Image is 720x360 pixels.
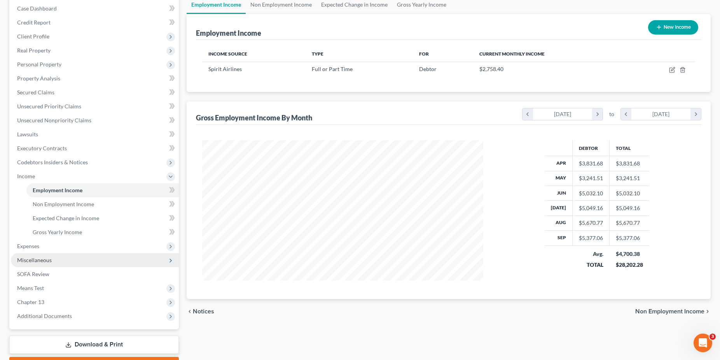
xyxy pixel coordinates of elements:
span: Gross Yearly Income [33,229,82,235]
div: $28,202.28 [616,261,643,269]
span: Property Analysis [17,75,60,82]
span: Executory Contracts [17,145,67,151]
span: $2,758.40 [479,66,503,72]
span: Employment Income [33,187,82,193]
i: chevron_right [690,108,701,120]
button: Non Employment Income chevron_right [635,308,711,315]
td: $3,241.51 [610,171,649,186]
span: Lawsuits [17,131,38,137]
span: Miscellaneous [17,257,52,263]
div: Employment Income [196,28,261,38]
span: SOFA Review [17,271,49,277]
a: Non Employment Income [26,197,179,211]
span: to [609,110,614,118]
span: Income [17,173,35,179]
div: [DATE] [533,108,592,120]
span: Income Source [208,51,247,57]
th: Aug [545,216,573,230]
a: Expected Change in Income [26,211,179,225]
div: $5,049.16 [579,204,603,212]
i: chevron_left [523,108,533,120]
span: Codebtors Insiders & Notices [17,159,88,165]
span: Notices [193,308,214,315]
span: Means Test [17,285,44,291]
div: Gross Employment Income By Month [196,113,312,122]
th: Jun [545,186,573,200]
i: chevron_left [187,308,193,315]
a: Unsecured Priority Claims [11,99,179,113]
div: TOTAL [579,261,603,269]
div: $5,670.77 [579,219,603,227]
td: $3,831.68 [610,156,649,171]
span: Unsecured Nonpriority Claims [17,117,91,123]
a: Secured Claims [11,85,179,99]
button: chevron_left Notices [187,308,214,315]
div: $5,032.10 [579,190,603,197]
span: Credit Report [17,19,51,26]
span: Real Property [17,47,51,54]
td: $5,032.10 [610,186,649,200]
iframe: Intercom live chat [694,334,712,352]
div: [DATE] [631,108,691,120]
span: Case Dashboard [17,5,57,12]
i: chevron_left [621,108,631,120]
th: Apr [545,156,573,171]
a: Executory Contracts [11,141,179,155]
span: Type [312,51,323,57]
i: chevron_right [592,108,603,120]
a: Lawsuits [11,127,179,141]
span: Non Employment Income [635,308,704,315]
span: Secured Claims [17,89,54,96]
a: Credit Report [11,16,179,30]
span: Expected Change in Income [33,215,99,221]
span: Non Employment Income [33,201,94,207]
th: [DATE] [545,201,573,216]
i: chevron_right [704,308,711,315]
th: Total [610,140,649,156]
div: $5,377.06 [579,234,603,242]
a: SOFA Review [11,267,179,281]
div: $3,831.68 [579,160,603,167]
span: Current Monthly Income [479,51,545,57]
span: Additional Documents [17,313,72,319]
span: Chapter 13 [17,299,44,305]
span: 3 [710,334,716,340]
span: For [419,51,429,57]
button: New Income [648,20,698,35]
span: Debtor [419,66,437,72]
a: Download & Print [9,336,179,354]
th: Debtor [573,140,610,156]
span: Unsecured Priority Claims [17,103,81,110]
a: Employment Income [26,183,179,197]
div: $4,700.38 [616,250,643,258]
div: $3,241.51 [579,174,603,182]
th: May [545,171,573,186]
span: Personal Property [17,61,61,68]
td: $5,377.06 [610,231,649,245]
a: Property Analysis [11,71,179,85]
a: Unsecured Nonpriority Claims [11,113,179,127]
td: $5,049.16 [610,201,649,216]
div: Avg. [579,250,603,258]
a: Case Dashboard [11,2,179,16]
td: $5,670.77 [610,216,649,230]
span: Spirit Airlines [208,66,242,72]
a: Gross Yearly Income [26,225,179,239]
th: Sep [545,231,573,245]
span: Expenses [17,243,39,249]
span: Full or Part Time [312,66,353,72]
span: Client Profile [17,33,49,40]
